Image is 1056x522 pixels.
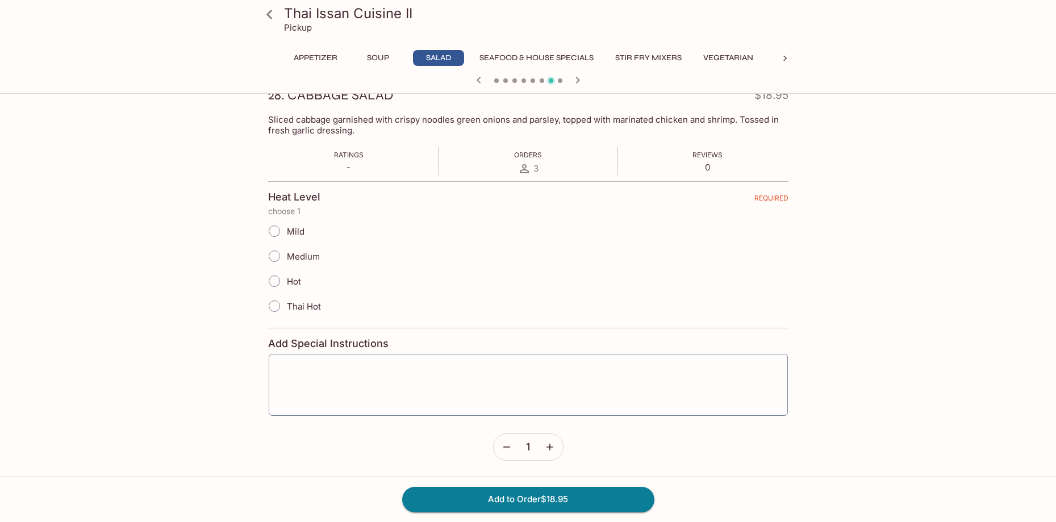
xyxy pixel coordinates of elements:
[754,194,788,207] span: REQUIRED
[526,441,530,453] span: 1
[473,50,600,66] button: Seafood & House Specials
[268,337,788,350] h4: Add Special Instructions
[334,162,364,173] p: -
[609,50,688,66] button: Stir Fry Mixers
[287,50,344,66] button: Appetizer
[268,86,394,104] h3: 28. CABBAGE SALAD
[287,301,321,312] span: Thai Hot
[514,151,542,159] span: Orders
[692,162,723,173] p: 0
[268,207,788,216] p: choose 1
[402,487,654,512] button: Add to Order$18.95
[353,50,404,66] button: Soup
[287,276,301,287] span: Hot
[692,151,723,159] span: Reviews
[769,50,820,66] button: Noodles
[287,226,304,237] span: Mild
[284,5,792,22] h3: Thai Issan Cuisine II
[268,191,320,203] h4: Heat Level
[287,251,320,262] span: Medium
[284,22,312,33] p: Pickup
[268,114,788,136] p: Sliced cabbage garnished with crispy noodles green onions and parsley, topped with marinated chic...
[754,86,788,108] h4: $18.95
[697,50,759,66] button: Vegetarian
[334,151,364,159] span: Ratings
[413,50,464,66] button: Salad
[533,163,539,174] span: 3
